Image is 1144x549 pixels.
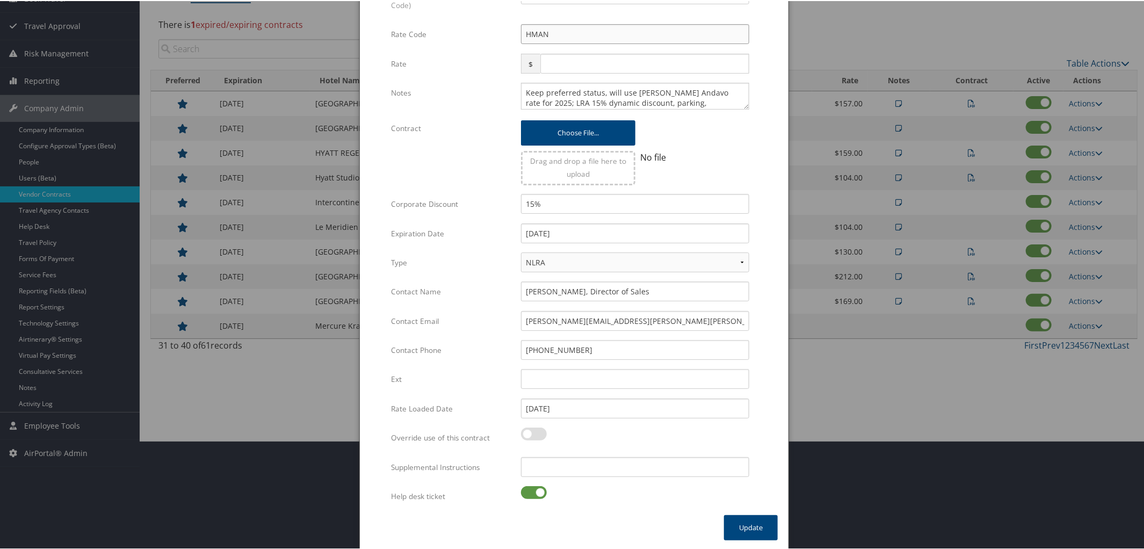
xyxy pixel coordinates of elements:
[391,23,513,44] label: Rate Code
[391,117,513,138] label: Contract
[391,222,513,243] label: Expiration Date
[521,339,749,359] input: (___) ___-____
[391,310,513,330] label: Contact Email
[391,193,513,213] label: Corporate Discount
[641,150,667,162] span: No file
[391,82,513,102] label: Notes
[391,53,513,73] label: Rate
[391,485,513,505] label: Help desk ticket
[391,456,513,476] label: Supplemental Instructions
[391,280,513,301] label: Contact Name
[724,514,778,539] button: Update
[391,339,513,359] label: Contact Phone
[391,368,513,388] label: Ext
[391,251,513,272] label: Type
[530,155,626,178] span: Drag and drop a file here to upload
[391,398,513,418] label: Rate Loaded Date
[391,427,513,447] label: Override use of this contract
[521,53,540,73] span: $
